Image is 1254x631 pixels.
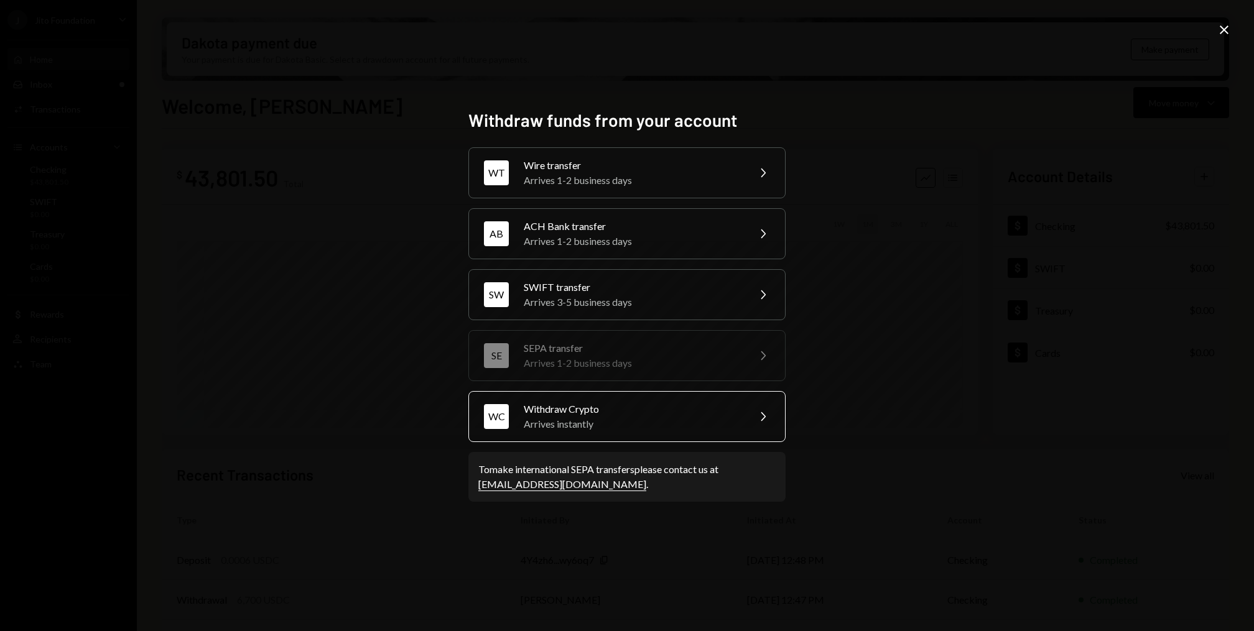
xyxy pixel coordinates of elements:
[524,219,740,234] div: ACH Bank transfer
[484,404,509,429] div: WC
[468,147,786,198] button: WTWire transferArrives 1-2 business days
[468,391,786,442] button: WCWithdraw CryptoArrives instantly
[524,234,740,249] div: Arrives 1-2 business days
[468,108,786,132] h2: Withdraw funds from your account
[524,356,740,371] div: Arrives 1-2 business days
[478,478,646,491] a: [EMAIL_ADDRESS][DOMAIN_NAME]
[524,295,740,310] div: Arrives 3-5 business days
[478,462,776,492] div: To make international SEPA transfers please contact us at .
[484,343,509,368] div: SE
[484,221,509,246] div: AB
[468,269,786,320] button: SWSWIFT transferArrives 3-5 business days
[484,282,509,307] div: SW
[468,208,786,259] button: ABACH Bank transferArrives 1-2 business days
[524,341,740,356] div: SEPA transfer
[524,173,740,188] div: Arrives 1-2 business days
[524,417,740,431] div: Arrives instantly
[468,330,786,381] button: SESEPA transferArrives 1-2 business days
[524,402,740,417] div: Withdraw Crypto
[524,158,740,173] div: Wire transfer
[524,280,740,295] div: SWIFT transfer
[484,160,509,185] div: WT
